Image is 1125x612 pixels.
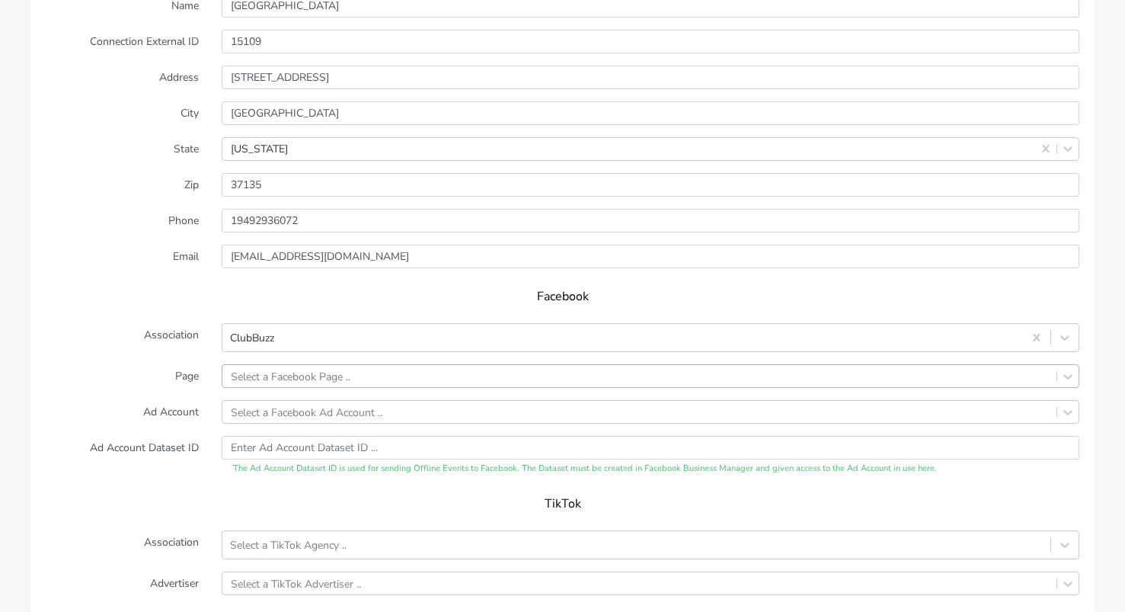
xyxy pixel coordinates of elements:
[34,436,210,476] label: Ad Account Dataset ID
[34,209,210,232] label: Phone
[34,245,210,268] label: Email
[231,404,382,420] div: Select a Facebook Ad Account ..
[34,323,210,352] label: Association
[222,436,1079,460] input: Enter Ad Account Dataset ID ...
[222,173,1079,197] input: Enter Zip ..
[34,572,210,595] label: Advertiser
[230,537,347,553] div: Select a TikTok Agency ..
[222,209,1079,232] input: Enter phone ...
[61,497,1064,511] h5: TikTok
[222,66,1079,89] input: Enter Address ..
[34,101,210,125] label: City
[222,101,1079,125] input: Enter the City ..
[34,173,210,197] label: Zip
[222,245,1079,268] input: Enter Email ...
[34,66,210,89] label: Address
[222,463,1079,476] div: The Ad Account Dataset ID is used for sending Offline Events to Facebook. The Dataset must be cre...
[61,290,1064,304] h5: Facebook
[34,30,210,53] label: Connection External ID
[34,137,210,161] label: State
[231,141,288,157] div: [US_STATE]
[222,30,1079,53] input: Enter the external ID ..
[34,364,210,388] label: Page
[230,330,274,346] div: ClubBuzz
[34,530,210,559] label: Association
[231,575,361,591] div: Select a TikTok Advertiser ..
[231,368,350,384] div: Select a Facebook Page ..
[34,400,210,424] label: Ad Account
